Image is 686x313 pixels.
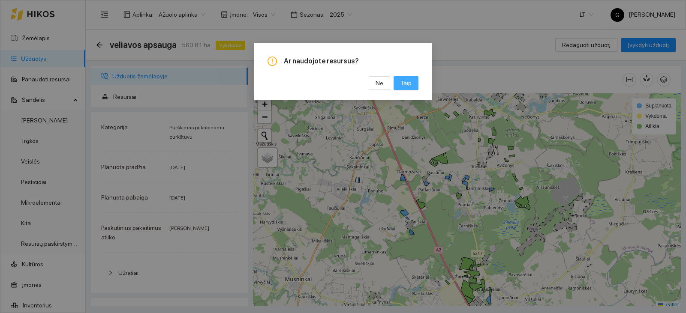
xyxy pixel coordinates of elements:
[284,57,418,66] span: Ar naudojote resursus?
[400,78,412,88] span: Taip
[369,76,390,90] button: Ne
[394,76,418,90] button: Taip
[376,78,383,88] span: Ne
[268,57,277,66] span: exclamation-circle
